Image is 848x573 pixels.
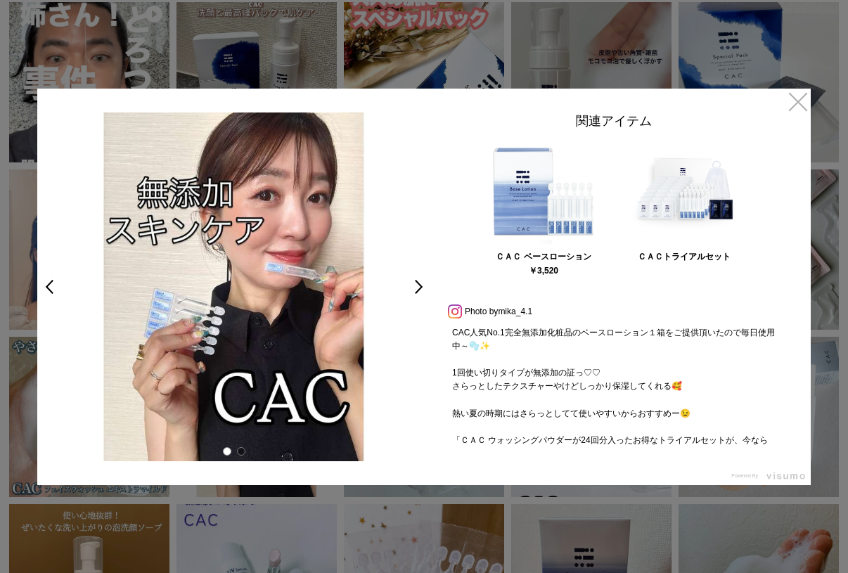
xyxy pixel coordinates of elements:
[622,250,746,263] div: ＣＡＣトライアルセット
[529,266,558,275] div: ￥3,520
[465,303,498,320] span: Photo by
[413,274,432,300] a: >
[785,89,811,114] a: ×
[438,326,790,449] p: CAC人気No.1完全無添加化粧品のベースローション１箱をご提供頂いたので毎日使用中～🫧✨ 1回使い切りタイプが無添加の証っ♡♡ さらっとしたテクスチャーやけどしっかり保湿してくれる🥰 熱い夏の...
[60,112,409,461] img: e9071f08-2121-4dc3-babd-2bf111ea55d6-large.jpg
[36,274,56,300] a: <
[498,307,532,316] a: mika_4.1
[491,139,596,245] img: 060059.jpg
[438,112,790,136] div: 関連アイテム
[631,139,737,245] img: 000851.jpg
[482,250,605,263] div: ＣＡＣ ベースローション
